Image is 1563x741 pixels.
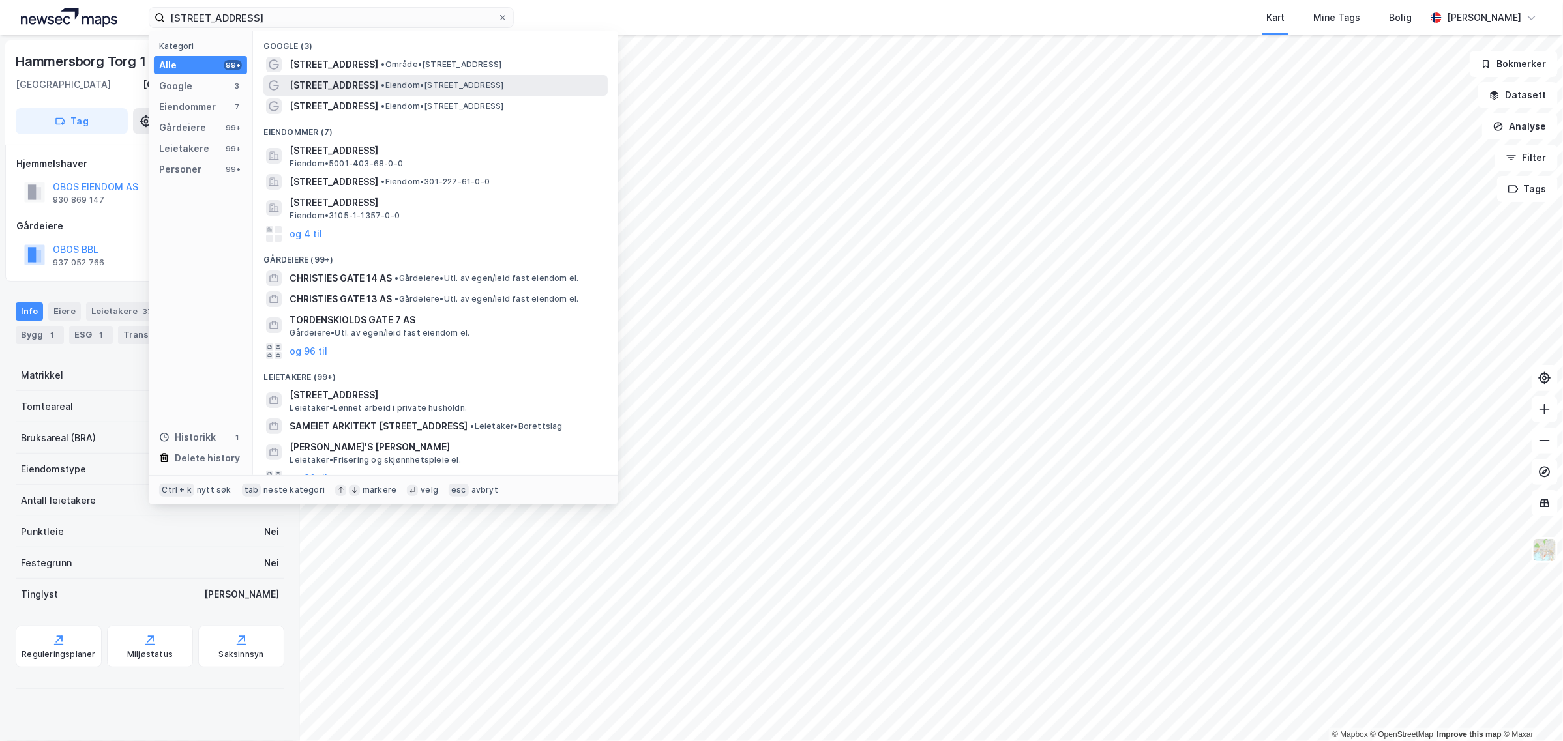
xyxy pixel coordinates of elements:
a: Mapbox [1332,730,1368,739]
div: Leietakere [86,302,163,321]
div: 99+ [224,164,242,175]
span: • [394,294,398,304]
input: Søk på adresse, matrikkel, gårdeiere, leietakere eller personer [165,8,498,27]
div: Alle [159,57,177,73]
button: Datasett [1478,82,1558,108]
div: Matrikkel [21,368,63,383]
div: Antall leietakere [21,493,96,508]
button: Filter [1495,145,1558,171]
span: Eiendom • 301-227-61-0-0 [381,177,490,187]
div: Gårdeiere [16,218,284,234]
div: Gårdeiere [159,120,206,136]
span: Gårdeiere • Utl. av egen/leid fast eiendom el. [394,294,578,304]
span: Leietaker • Borettslag [470,421,562,431]
span: Eiendom • 5001-403-68-0-0 [290,158,403,169]
div: tab [242,484,261,497]
div: Eiere [48,302,81,321]
div: markere [363,485,396,495]
span: • [470,421,474,431]
span: [PERSON_NAME]'S [PERSON_NAME] [290,439,603,455]
span: Gårdeiere • Utl. av egen/leid fast eiendom el. [394,273,578,283]
div: Eiendommer (7) [253,117,618,140]
button: og 96 til [290,343,327,359]
span: Område • [STREET_ADDRESS] [381,59,501,70]
span: • [381,59,385,69]
button: og 4 til [290,226,322,242]
div: avbryt [471,485,498,495]
button: Analyse [1482,113,1558,139]
div: Kontrollprogram for chat [1498,678,1563,741]
div: Ctrl + k [159,484,194,497]
button: og 96 til [290,471,327,486]
span: [STREET_ADDRESS] [290,143,603,158]
img: Z [1532,538,1557,562]
div: Personer [159,162,201,177]
div: Punktleie [21,524,64,540]
div: Google (3) [253,31,618,54]
div: 3 [231,81,242,91]
div: 99+ [224,60,242,70]
div: Hammersborg Torg 1 [16,51,148,72]
div: Nei [264,524,279,540]
span: Eiendom • [STREET_ADDRESS] [381,101,503,111]
div: Miljøstatus [127,649,173,660]
div: Info [16,302,43,321]
div: Bolig [1389,10,1412,25]
div: Tomteareal [21,399,73,414]
div: Delete history [175,450,240,466]
div: Bruksareal (BRA) [21,430,96,446]
div: [GEOGRAPHIC_DATA], 208/279 [143,77,284,93]
span: [STREET_ADDRESS] [290,174,378,190]
span: • [381,80,385,90]
div: Hjemmelshaver [16,156,284,171]
div: Nei [264,555,279,571]
div: Historikk [159,429,216,445]
div: 1 [95,328,108,341]
span: SAMEIET ARKITEKT [STREET_ADDRESS] [290,418,468,434]
div: Gårdeiere (99+) [253,244,618,268]
div: neste kategori [263,485,325,495]
a: Improve this map [1437,730,1502,739]
span: • [394,273,398,283]
span: CHRISTIES GATE 14 AS [290,270,392,286]
button: Tag [16,108,128,134]
div: [PERSON_NAME] [204,587,279,602]
div: 99+ [224,123,242,133]
div: 99+ [224,143,242,154]
div: 371 [140,305,158,318]
span: Eiendom • [STREET_ADDRESS] [381,80,503,91]
span: CHRISTIES GATE 13 AS [290,291,392,307]
div: Mine Tags [1313,10,1360,25]
span: Leietaker • Lønnet arbeid i private husholdn. [290,403,467,413]
span: Gårdeiere • Utl. av egen/leid fast eiendom el. [290,328,469,338]
div: 1 [231,432,242,443]
img: logo.a4113a55bc3d86da70a041830d287a7e.svg [21,8,117,27]
div: Saksinnsyn [219,649,264,660]
div: nytt søk [197,485,231,495]
button: Tags [1497,176,1558,202]
div: Festegrunn [21,555,72,571]
div: Kategori [159,41,247,51]
div: Leietakere (99+) [253,362,618,385]
div: [PERSON_NAME] [1447,10,1521,25]
iframe: Chat Widget [1498,678,1563,741]
div: 930 869 147 [53,195,104,205]
span: • [381,177,385,186]
a: OpenStreetMap [1371,730,1434,739]
div: Transaksjoner [118,326,207,344]
div: ESG [69,326,113,344]
span: [STREET_ADDRESS] [290,195,603,211]
div: velg [421,485,438,495]
span: Leietaker • Frisering og skjønnhetspleie el. [290,455,460,465]
div: 937 052 766 [53,257,104,268]
button: Bokmerker [1470,51,1558,77]
div: Kart [1266,10,1285,25]
div: esc [449,484,469,497]
div: Leietakere [159,141,209,156]
div: Reguleringsplaner [22,649,95,660]
div: Eiendomstype [21,461,86,477]
span: TORDENSKIOLDS GATE 7 AS [290,312,603,328]
div: 1 [46,328,59,341]
span: [STREET_ADDRESS] [290,78,378,93]
div: Tinglyst [21,587,58,602]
